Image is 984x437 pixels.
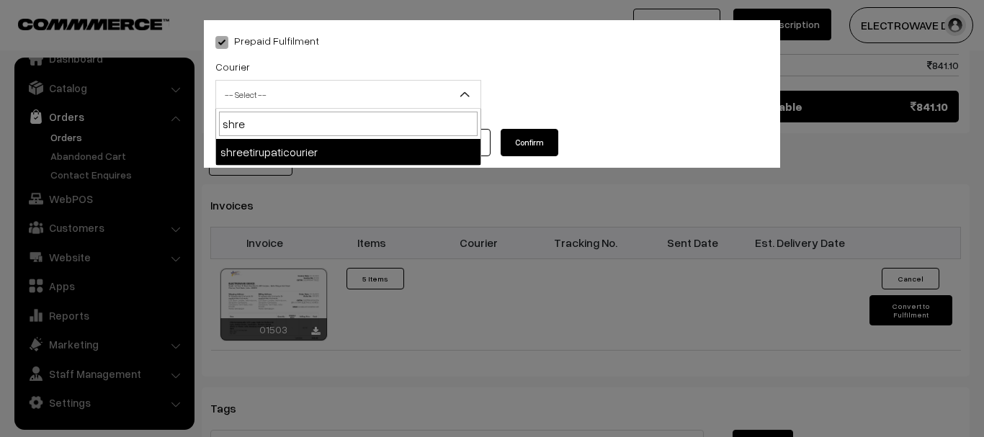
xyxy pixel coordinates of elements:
label: Courier [215,59,250,74]
li: shreetirupaticourier [216,139,480,165]
button: Confirm [501,129,558,156]
span: -- Select -- [216,82,480,107]
span: -- Select -- [215,80,481,109]
label: Prepaid Fulfilment [215,33,319,48]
